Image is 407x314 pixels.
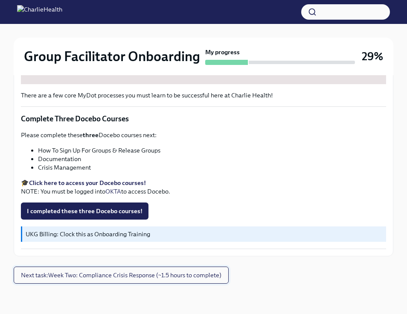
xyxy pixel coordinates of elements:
[83,131,99,139] strong: three
[38,155,386,163] li: Documentation
[38,163,386,172] li: Crisis Management
[17,5,62,19] img: CharlieHealth
[24,48,200,65] h2: Group Facilitator Onboarding
[21,131,386,139] p: Please complete these Docebo courses next:
[205,48,240,56] strong: My progress
[105,188,121,195] a: OKTA
[21,271,221,279] span: Next task : Week Two: Compliance Crisis Response (~1.5 hours to complete)
[38,146,386,155] li: How To Sign Up For Groups & Release Groups
[21,91,386,100] p: There are a few core MyDot processes you must learn to be successful here at Charlie Health!
[14,267,229,284] button: Next task:Week Two: Compliance Crisis Response (~1.5 hours to complete)
[29,179,146,187] a: Click here to access your Docebo courses!
[21,114,386,124] p: Complete Three Docebo Courses
[26,230,383,238] p: UKG Billing: Clock this as Onboarding Training
[21,202,148,220] button: I completed these three Docebo courses!
[27,207,142,215] span: I completed these three Docebo courses!
[21,179,386,196] p: 🎓 NOTE: You must be logged into to access Docebo.
[362,49,383,64] h3: 29%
